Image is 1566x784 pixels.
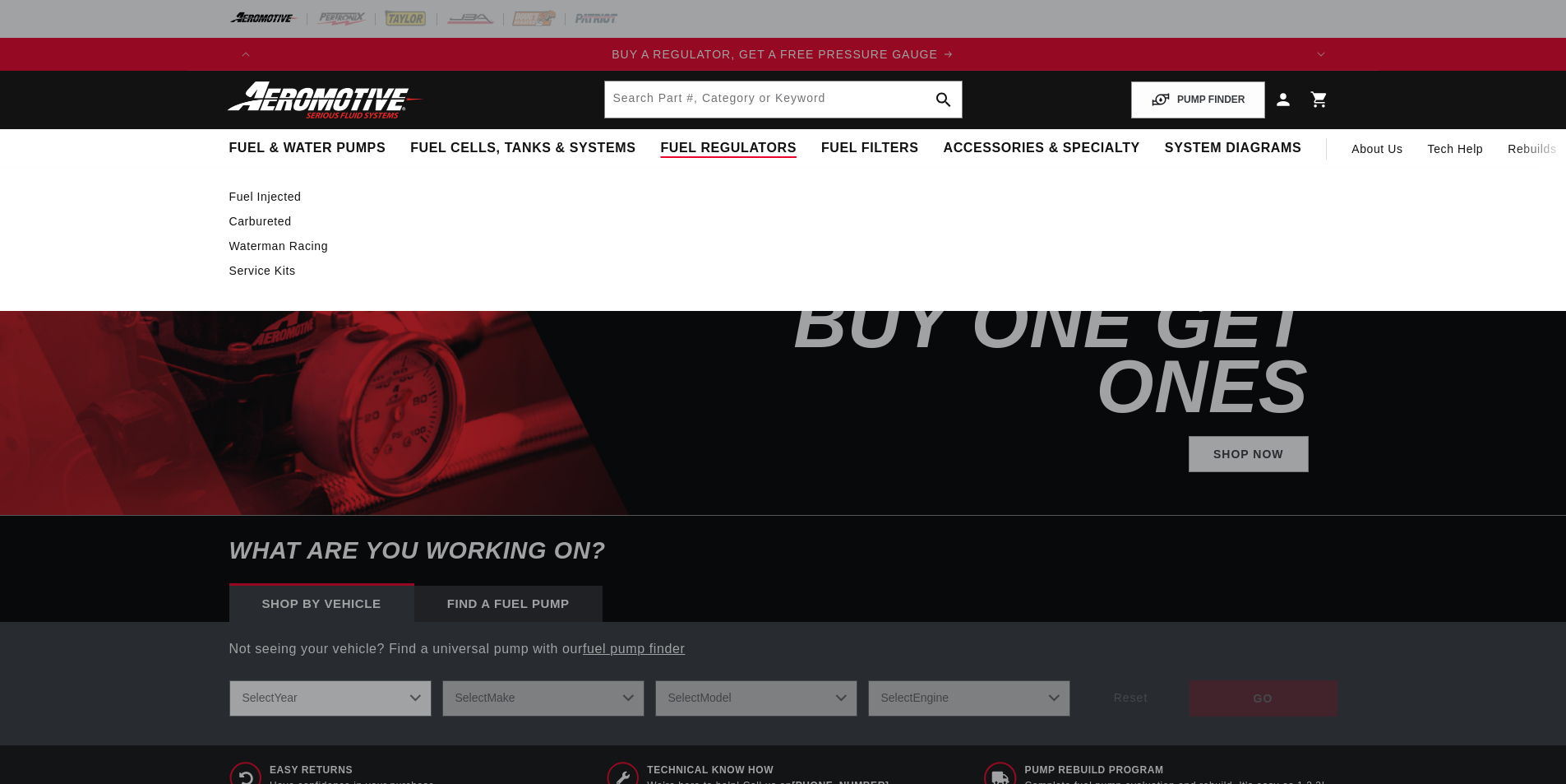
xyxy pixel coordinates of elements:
[648,129,808,168] summary: Fuel Regulators
[1508,140,1556,158] span: Rebuilds
[229,239,1321,253] a: Waterman Racing
[809,129,931,168] summary: Fuel Filters
[262,45,1305,63] div: Announcement
[1165,140,1301,157] span: System Diagrams
[398,129,648,168] summary: Fuel Cells, Tanks & Systems
[229,586,414,622] div: Shop by vehicle
[270,763,438,777] span: Easy Returns
[606,225,1309,420] h2: SHOP SEPTEMBER BUY ONE GET ONES
[944,140,1140,157] span: Accessories & Specialty
[931,129,1153,168] summary: Accessories & Specialty
[1189,436,1309,473] a: Shop Now
[1131,81,1264,118] button: PUMP FINDER
[229,680,432,717] select: Year
[1351,142,1402,155] span: About Us
[821,140,919,157] span: Fuel Filters
[605,81,962,118] input: Search by Part Number, Category or Keyword
[188,516,1379,586] h6: What are you working on?
[229,638,1337,660] p: Not seeing your vehicle? Find a universal pump with our
[583,642,685,656] a: fuel pump finder
[217,129,399,168] summary: Fuel & Water Pumps
[229,263,1321,278] a: Service Kits
[612,48,938,61] span: BUY A REGULATOR, GET A FREE PRESSURE GAUGE
[262,45,1305,63] a: BUY A REGULATOR, GET A FREE PRESSURE GAUGE
[926,81,962,118] button: search button
[223,81,428,119] img: Aeromotive
[229,140,386,157] span: Fuel & Water Pumps
[188,38,1379,71] slideshow-component: Translation missing: en.sections.announcements.announcement_bar
[660,140,796,157] span: Fuel Regulators
[229,189,1321,204] a: Fuel Injected
[1416,129,1496,169] summary: Tech Help
[655,680,857,717] select: Model
[262,45,1305,63] div: 1 of 4
[410,140,635,157] span: Fuel Cells, Tanks & Systems
[1428,140,1484,158] span: Tech Help
[1339,129,1415,169] a: About Us
[868,680,1070,717] select: Engine
[1305,38,1337,71] button: Translation missing: en.sections.announcements.next_announcement
[442,680,644,717] select: Make
[1153,129,1314,168] summary: System Diagrams
[647,763,889,777] span: Technical Know How
[229,214,1321,229] a: Carbureted
[1025,763,1325,777] span: Pump Rebuild program
[414,586,603,622] div: Find a Fuel Pump
[229,38,262,71] button: Translation missing: en.sections.announcements.previous_announcement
